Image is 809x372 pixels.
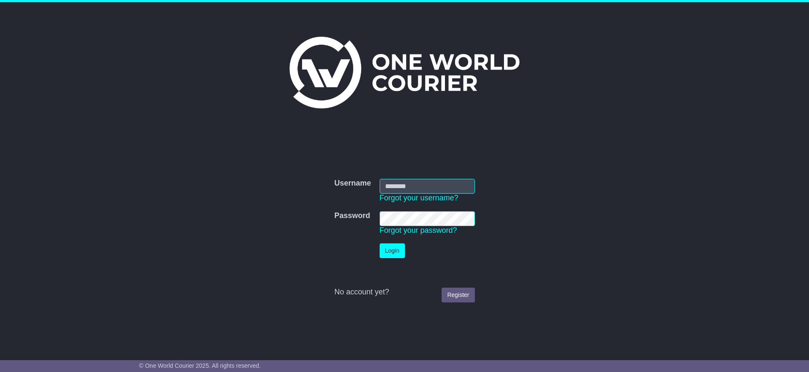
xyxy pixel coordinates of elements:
img: One World [289,37,520,108]
label: Password [334,211,370,221]
button: Login [380,243,405,258]
div: No account yet? [334,288,474,297]
a: Forgot your password? [380,226,457,235]
span: © One World Courier 2025. All rights reserved. [139,362,261,369]
label: Username [334,179,371,188]
a: Register [442,288,474,302]
a: Forgot your username? [380,194,458,202]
